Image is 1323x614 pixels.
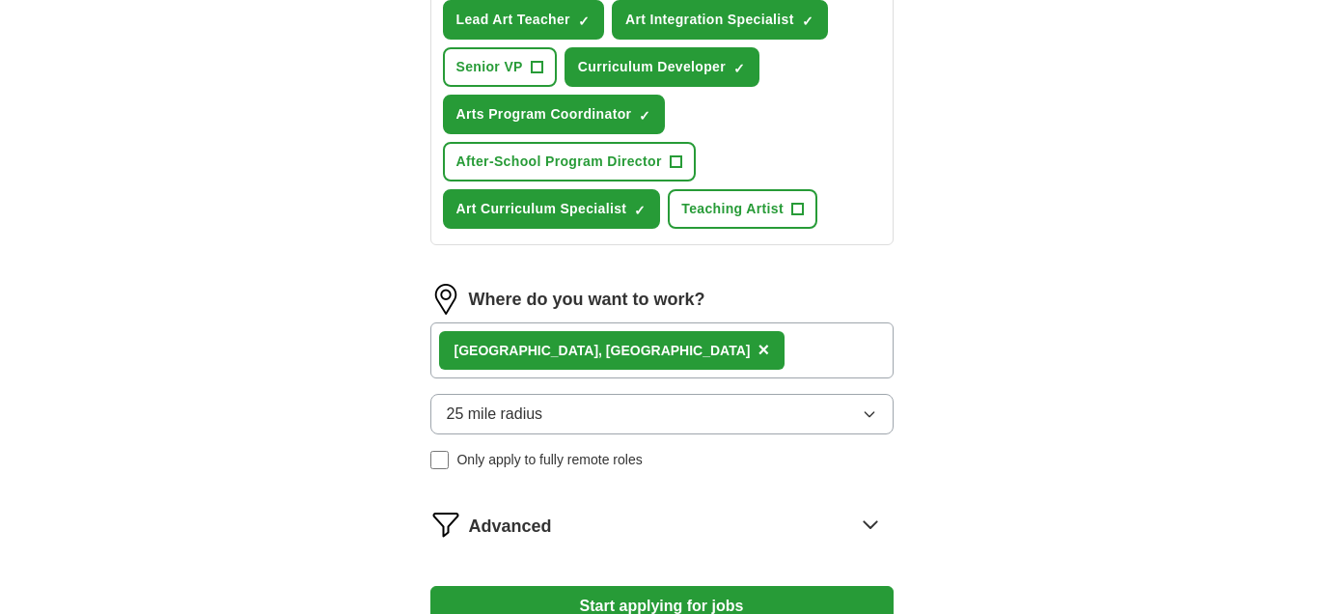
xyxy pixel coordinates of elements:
span: Senior VP [456,57,523,77]
button: After-School Program Director [443,142,696,181]
input: Only apply to fully remote roles [430,451,450,470]
span: Art Curriculum Specialist [456,199,627,219]
span: Only apply to fully remote roles [456,450,642,470]
button: Senior VP [443,47,557,87]
div: , [GEOGRAPHIC_DATA] [455,341,751,361]
span: Arts Program Coordinator [456,104,632,125]
span: Teaching Artist [681,199,784,219]
button: × [758,336,769,365]
span: × [758,339,769,360]
span: Art Integration Specialist [625,10,794,30]
button: Curriculum Developer✓ [565,47,759,87]
span: After-School Program Director [456,152,662,172]
span: ✓ [802,14,813,29]
span: ✓ [639,108,650,124]
span: ✓ [578,14,590,29]
label: Where do you want to work? [469,287,705,313]
span: 25 mile radius [447,403,543,426]
span: ✓ [733,61,745,76]
img: location.png [430,284,461,315]
strong: [GEOGRAPHIC_DATA] [455,343,599,358]
span: Lead Art Teacher [456,10,570,30]
span: Advanced [469,514,552,540]
button: Art Curriculum Specialist✓ [443,189,661,229]
span: Curriculum Developer [578,57,726,77]
span: ✓ [634,203,646,218]
img: filter [430,509,461,540]
button: 25 mile radius [430,394,894,434]
button: Teaching Artist [668,189,817,229]
button: Arts Program Coordinator✓ [443,95,666,134]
